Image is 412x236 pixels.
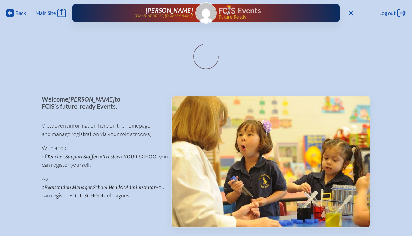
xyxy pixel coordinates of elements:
span: your school [124,154,159,160]
span: your school [69,193,105,199]
p: View event information here on the homepage and manage registration via your role screen(s). [42,121,162,138]
p: Welcome to FCIS’s future-ready Events. [42,96,162,110]
span: Administrator [125,184,156,190]
span: Log out [379,10,396,16]
div: FCIS Events — Future ready [219,5,320,19]
span: School Head [93,184,120,190]
span: Teacher [47,154,64,160]
span: Future Ready [219,15,320,19]
span: [PERSON_NAME] [146,7,193,14]
a: Main Site [35,9,66,17]
img: Events [172,96,370,227]
span: Trustee [103,154,119,160]
img: Gravatar [196,3,216,23]
p: [EMAIL_ADDRESS][DOMAIN_NAME] [134,14,193,18]
span: Registration Manager [44,184,92,190]
p: As a , or you can register colleagues. [42,175,162,200]
span: Main Site [35,10,56,16]
span: Support Staffer [65,154,98,160]
a: Gravatar [195,2,217,24]
p: With a role of , or at you can register yourself. [42,144,162,169]
a: [PERSON_NAME][EMAIL_ADDRESS][DOMAIN_NAME] [92,7,193,19]
span: Back [16,10,26,16]
span: [PERSON_NAME] [68,95,115,103]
